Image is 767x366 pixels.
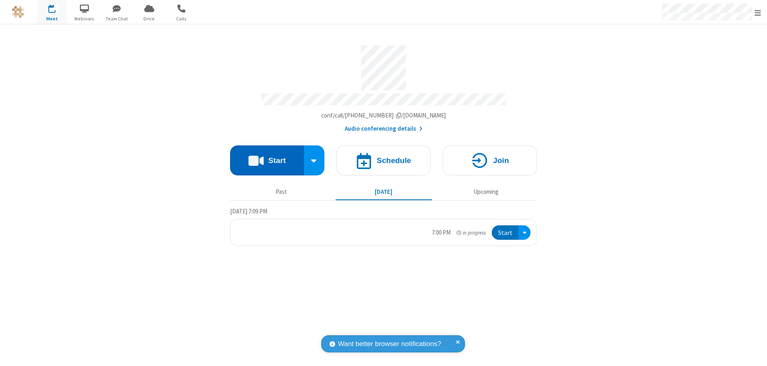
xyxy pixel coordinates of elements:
[338,339,441,349] span: Want better browser notifications?
[230,207,537,247] section: Today's Meetings
[230,40,537,133] section: Account details
[102,15,132,22] span: Team Chat
[304,145,325,175] div: Start conference options
[519,225,531,240] div: Open menu
[443,145,537,175] button: Join
[336,184,432,199] button: [DATE]
[167,15,197,22] span: Calls
[321,111,446,120] button: Copy my meeting room linkCopy my meeting room link
[268,157,286,164] h4: Start
[230,207,267,215] span: [DATE] 7:09 PM
[493,157,509,164] h4: Join
[233,184,330,199] button: Past
[457,229,486,237] em: in progress
[230,145,304,175] button: Start
[134,15,164,22] span: Drive
[12,6,24,18] img: QA Selenium DO NOT DELETE OR CHANGE
[377,157,411,164] h4: Schedule
[336,145,431,175] button: Schedule
[54,4,59,10] div: 1
[438,184,534,199] button: Upcoming
[70,15,99,22] span: Webinars
[37,15,67,22] span: Meet
[321,111,446,119] span: Copy my meeting room link
[492,225,519,240] button: Start
[432,228,451,237] div: 7:00 PM
[345,124,423,133] button: Audio conferencing details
